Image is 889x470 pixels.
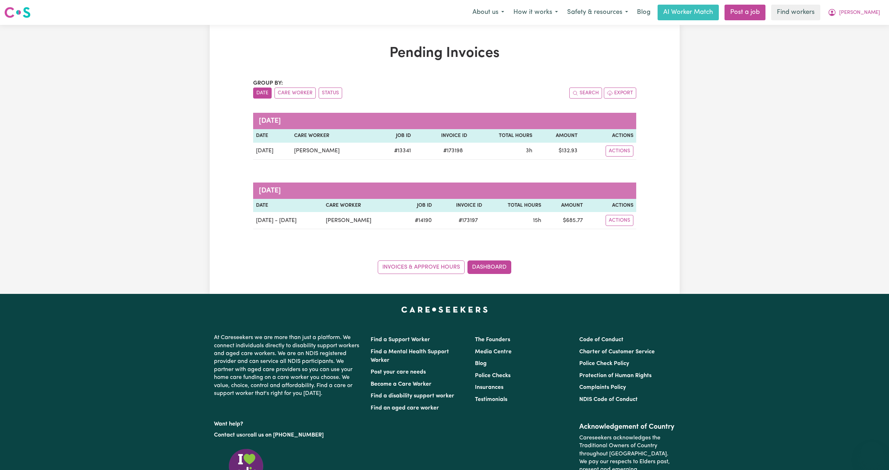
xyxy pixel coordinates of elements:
[371,337,430,343] a: Find a Support Worker
[475,373,511,379] a: Police Checks
[371,393,454,399] a: Find a disability support worker
[544,212,585,229] td: $ 685.77
[253,45,636,62] h1: Pending Invoices
[439,147,467,155] span: # 173198
[563,5,633,20] button: Safety & resources
[4,6,31,19] img: Careseekers logo
[606,215,633,226] button: Actions
[839,9,880,17] span: [PERSON_NAME]
[323,199,400,212] th: Care Worker
[535,143,581,160] td: $ 132.93
[535,129,581,143] th: Amount
[658,5,719,20] a: AI Worker Match
[468,5,509,20] button: About us
[414,129,470,143] th: Invoice ID
[371,381,432,387] a: Become a Care Worker
[377,129,414,143] th: Job ID
[586,199,636,212] th: Actions
[475,397,507,402] a: Testimonials
[454,216,482,225] span: # 173197
[274,88,316,99] button: sort invoices by care worker
[633,5,655,20] a: Blog
[323,212,400,229] td: [PERSON_NAME]
[475,337,510,343] a: The Founders
[253,80,283,86] span: Group by:
[569,88,602,99] button: Search
[253,143,292,160] td: [DATE]
[604,88,636,99] button: Export
[4,4,31,21] a: Careseekers logo
[533,218,541,223] span: 15 hours
[475,385,503,390] a: Insurances
[378,260,465,274] a: Invoices & Approve Hours
[214,432,242,438] a: Contact us
[253,212,323,229] td: [DATE] - [DATE]
[253,183,636,199] caption: [DATE]
[214,417,362,428] p: Want help?
[475,361,487,366] a: Blog
[214,428,362,442] p: or
[401,307,488,312] a: Careseekers home page
[253,113,636,129] caption: [DATE]
[509,5,563,20] button: How it works
[725,5,765,20] a: Post a job
[579,397,638,402] a: NDIS Code of Conduct
[823,5,885,20] button: My Account
[247,432,324,438] a: call us on [PHONE_NUMBER]
[579,361,629,366] a: Police Check Policy
[435,199,485,212] th: Invoice ID
[579,337,623,343] a: Code of Conduct
[400,199,435,212] th: Job ID
[253,199,323,212] th: Date
[214,331,362,400] p: At Careseekers we are more than just a platform. We connect individuals directly to disability su...
[371,405,439,411] a: Find an aged care worker
[861,442,883,464] iframe: Button to launch messaging window, conversation in progress
[253,88,272,99] button: sort invoices by date
[470,129,535,143] th: Total Hours
[544,199,585,212] th: Amount
[400,212,435,229] td: # 14190
[291,143,376,160] td: [PERSON_NAME]
[371,349,449,363] a: Find a Mental Health Support Worker
[371,369,426,375] a: Post your care needs
[291,129,376,143] th: Care Worker
[526,148,532,154] span: 3 hours
[467,260,511,274] a: Dashboard
[579,349,655,355] a: Charter of Customer Service
[606,146,633,157] button: Actions
[579,423,675,431] h2: Acknowledgement of Country
[319,88,342,99] button: sort invoices by paid status
[475,349,512,355] a: Media Centre
[579,373,652,379] a: Protection of Human Rights
[377,143,414,160] td: # 13341
[253,129,292,143] th: Date
[580,129,636,143] th: Actions
[579,385,626,390] a: Complaints Policy
[485,199,544,212] th: Total Hours
[771,5,820,20] a: Find workers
